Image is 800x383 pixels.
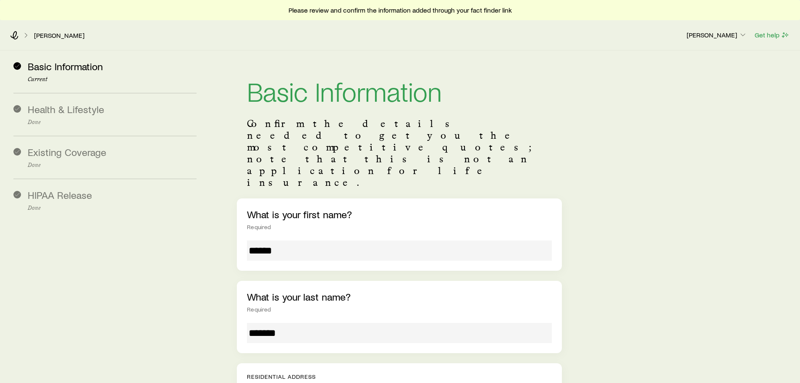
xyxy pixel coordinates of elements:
p: Confirm the details needed to get you the most competitive quotes; note that this is not an appli... [247,118,551,188]
span: Health & Lifestyle [28,103,104,115]
p: Done [28,119,197,126]
p: [PERSON_NAME] [687,31,747,39]
span: Basic Information [28,60,103,72]
span: HIPAA Release [28,189,92,201]
button: [PERSON_NAME] [686,30,748,40]
span: Existing Coverage [28,146,106,158]
h1: Basic Information [247,77,551,104]
p: Done [28,162,197,169]
div: Required [247,224,551,230]
p: Residential Address [247,373,551,380]
p: What is your last name? [247,291,551,303]
div: Required [247,306,551,313]
p: Current [28,76,197,83]
button: Get help [754,30,790,40]
p: Done [28,205,197,211]
a: [PERSON_NAME] [34,32,85,40]
span: Please review and confirm the information added through your fact finder link [289,6,512,14]
p: What is your first name? [247,209,551,220]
